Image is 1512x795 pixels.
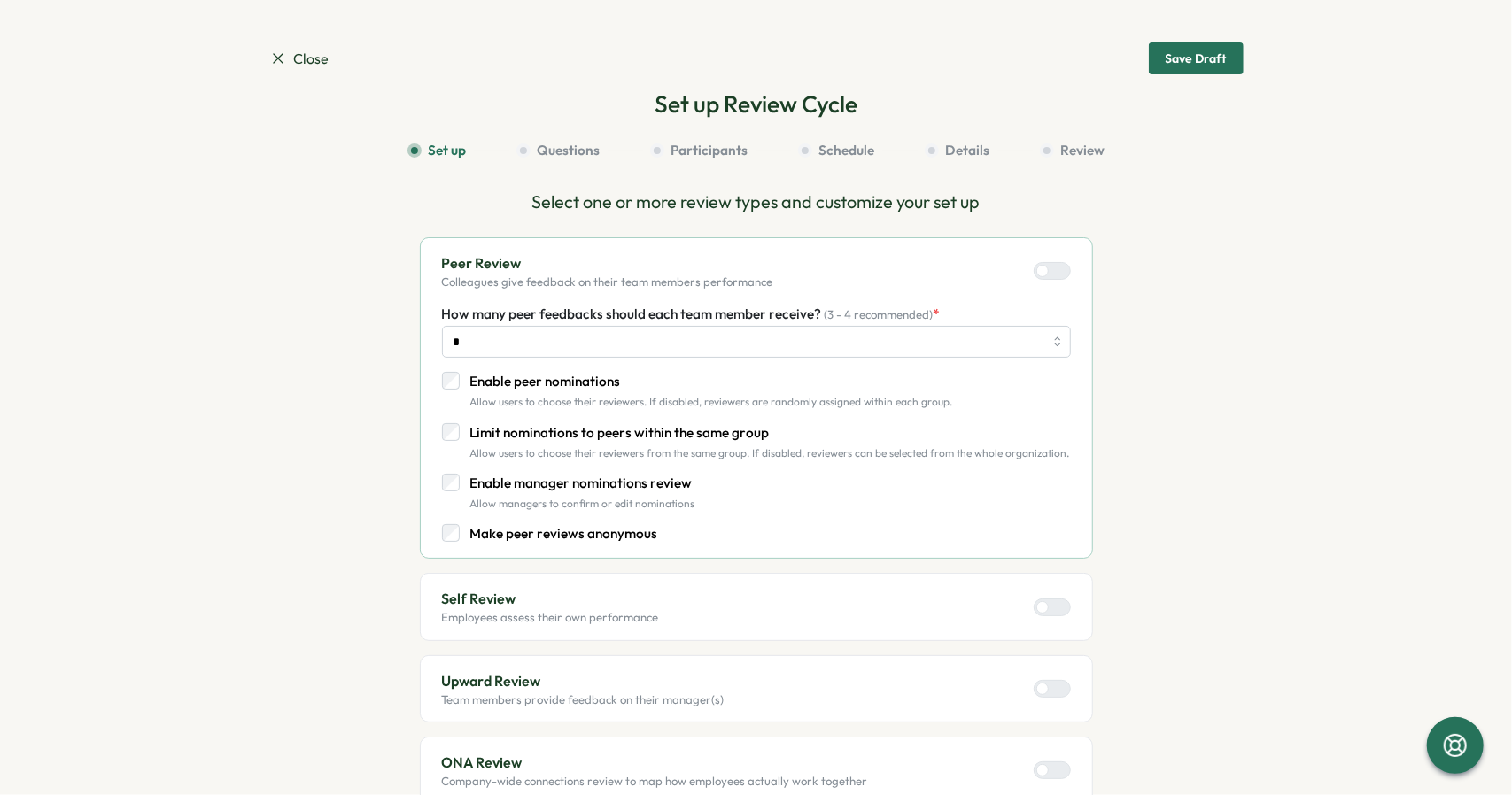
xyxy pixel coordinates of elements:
[516,141,643,160] button: Questions
[470,447,1070,459] p: Allow users to choose their reviewers from the same group. If disabled, reviewers can be selected...
[442,610,659,626] p: Employees assess their own performance
[420,189,1093,216] p: Select one or more review types and customize your set up
[442,774,868,790] p: Company-wide connections review to map how employees actually work together
[442,692,725,708] p: Team members provide feedback on their manager(s)
[442,252,773,274] p: Peer Review
[442,670,725,692] p: Upward Review
[470,498,695,510] p: Allow managers to confirm or edit nominations
[1040,141,1105,160] button: Review
[442,274,773,290] p: Colleagues give feedback on their team members performance
[470,524,658,544] p: Make peer reviews anonymous
[470,474,695,493] p: Enable manager nominations review
[655,89,857,120] h2: Set up Review Cycle
[470,396,953,408] p: Allow users to choose their reviewers. If disabled, reviewers are randomly assigned within each g...
[442,588,659,610] p: Self Review
[925,141,1033,160] button: Details
[1166,52,1227,65] div: Save Draft
[470,372,953,391] p: Enable peer nominations
[269,48,330,70] a: Close
[442,305,941,324] p: How many peer feedbacks should each team member receive?
[650,141,791,160] button: Participants
[407,141,509,160] button: Set up
[470,423,1070,443] p: Limit nominations to peers within the same group
[1149,42,1244,74] button: Save Draft
[442,752,868,774] p: ONA Review
[825,307,934,321] span: (3 - 4 recommended)
[798,141,918,160] button: Schedule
